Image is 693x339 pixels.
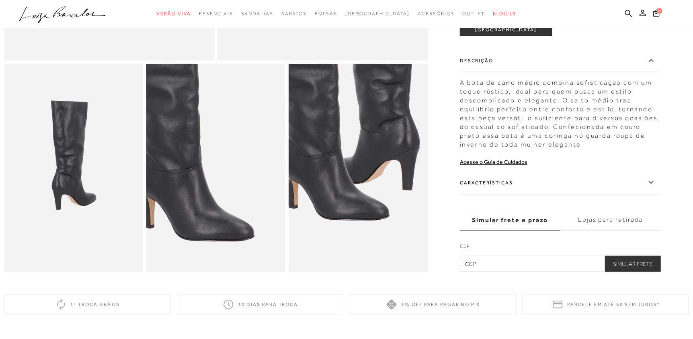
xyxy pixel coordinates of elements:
span: Verão Viva [156,11,191,16]
span: Bolsas [315,11,337,16]
span: Acessórios [418,11,455,16]
span: 0 [657,8,662,14]
div: 5% off para pagar no PIX [350,295,516,314]
a: BLOG LB [493,6,516,21]
a: categoryNavScreenReaderText [281,6,307,21]
a: categoryNavScreenReaderText [315,6,337,21]
div: 30 dias para troca [177,295,343,314]
label: Características [460,171,661,194]
span: BLOG LB [493,11,516,16]
a: Acesse o Guia de Cuidados [460,159,527,165]
a: categoryNavScreenReaderText [418,6,455,21]
span: Sapatos [281,11,307,16]
span: Essenciais [199,11,233,16]
span: Outlet [463,11,485,16]
label: CEP [460,243,661,254]
a: noSubCategoriesText [345,6,410,21]
button: 0 [651,9,662,20]
label: Lojas para retirada [560,209,661,231]
img: image [289,64,428,272]
label: Descrição [460,49,661,72]
img: image [4,64,143,272]
div: 1ª troca grátis [4,295,170,314]
div: Parcele em até 6x sem juros* [523,295,689,314]
label: Simular frete e prazo [460,209,560,231]
button: Simular Frete [605,256,661,272]
div: A bota de cano médio combina sofisticação com um toque rústico, ideal para quem busca um estilo d... [460,74,661,149]
a: categoryNavScreenReaderText [241,6,273,21]
a: categoryNavScreenReaderText [199,6,233,21]
a: categoryNavScreenReaderText [156,6,191,21]
img: image [146,64,285,272]
span: Sandálias [241,11,273,16]
span: [DEMOGRAPHIC_DATA] [345,11,410,16]
input: CEP [460,256,661,272]
a: categoryNavScreenReaderText [463,6,485,21]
